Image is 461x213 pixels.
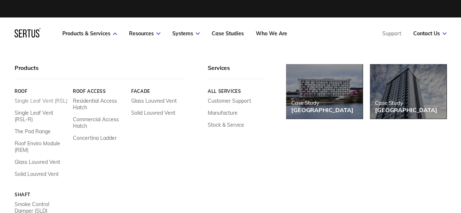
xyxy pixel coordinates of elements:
[375,106,437,114] div: [GEOGRAPHIC_DATA]
[212,30,244,37] a: Case Studies
[208,122,244,128] a: Stock & Service
[15,110,67,123] a: Single Leaf Vent (RSL-R)
[208,110,238,116] a: Manufacture
[131,98,177,104] a: Glass Louvred Vent
[208,64,264,79] div: Services
[413,30,446,37] a: Contact Us
[15,88,67,94] a: Roof
[370,64,446,119] a: Case Study[GEOGRAPHIC_DATA]
[73,116,126,129] a: Commercial Access Hatch
[15,192,67,197] a: Shaft
[425,178,461,213] iframe: Chat Widget
[15,171,59,177] a: Solid Louvred Vent
[15,159,60,165] a: Glass Louvred Vent
[286,64,363,119] a: Case Study[GEOGRAPHIC_DATA]
[375,99,437,106] div: Case Study
[208,98,251,104] a: Customer Support
[131,110,175,116] a: Solid Louvred Vent
[256,30,287,37] a: Who We Are
[73,135,117,141] a: Concertina Ladder
[291,99,353,106] div: Case Study
[131,88,184,94] a: Facade
[73,98,126,111] a: Residential Access Hatch
[15,64,184,79] div: Products
[208,88,264,94] a: All services
[15,128,51,135] a: The Pod Range
[129,30,160,37] a: Resources
[73,88,126,94] a: Roof Access
[291,106,353,114] div: [GEOGRAPHIC_DATA]
[62,30,117,37] a: Products & Services
[382,30,401,37] a: Support
[15,140,67,153] a: Roof Enviro Module (REM)
[15,98,67,104] a: Single Leaf Vent (RSL)
[172,30,200,37] a: Systems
